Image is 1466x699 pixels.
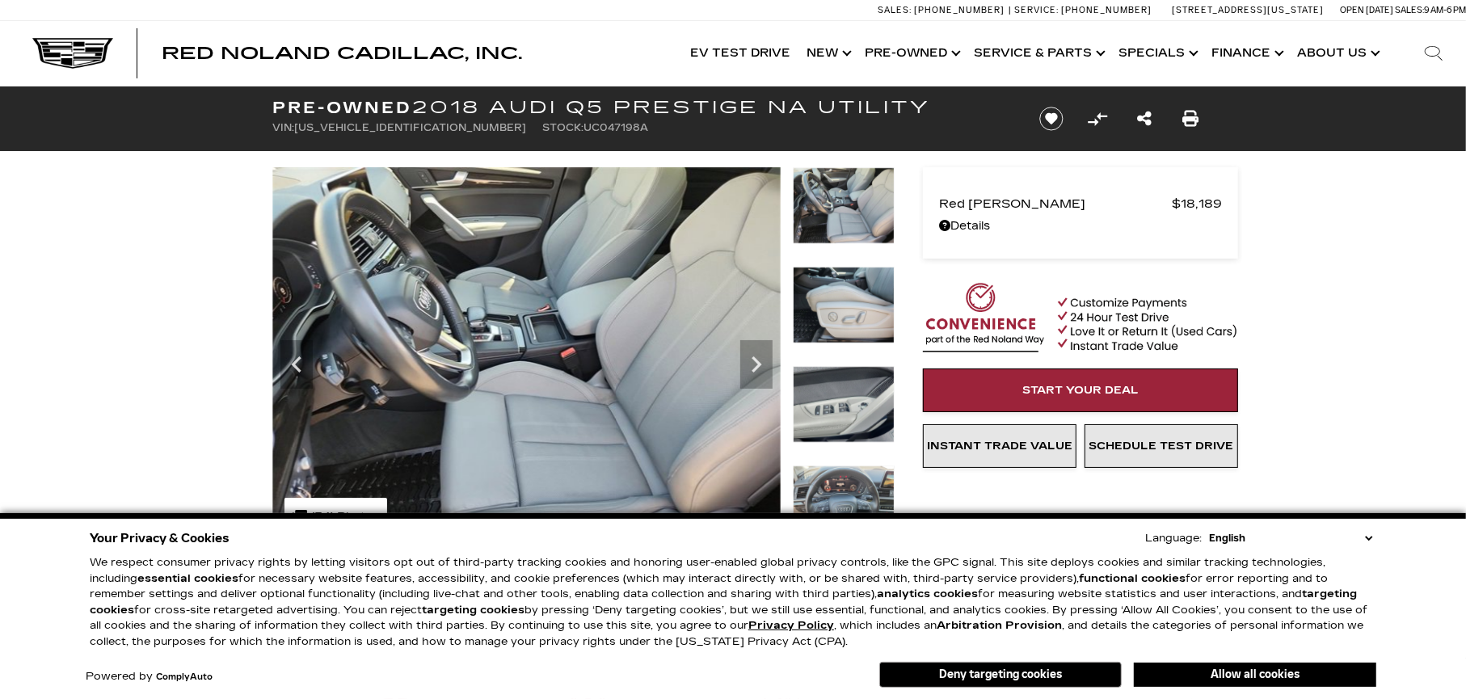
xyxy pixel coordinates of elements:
[1145,533,1202,544] div: Language:
[583,122,648,133] span: UC047198A
[1009,6,1156,15] a: Service: [PHONE_NUMBER]
[923,368,1238,412] a: Start Your Deal
[272,99,1012,116] h1: 2018 Audi Q5 Prestige NA Utility
[1289,21,1385,86] a: About Us
[1034,106,1069,132] button: Save vehicle
[1182,107,1198,130] a: Print this Pre-Owned 2018 Audi Q5 Prestige NA Utility
[1061,5,1152,15] span: [PHONE_NUMBER]
[1014,5,1059,15] span: Service:
[1401,21,1466,86] div: Search
[272,122,294,133] span: VIN:
[1079,572,1186,585] strong: functional cookies
[914,5,1005,15] span: [PHONE_NUMBER]
[927,440,1072,453] span: Instant Trade Value
[542,122,583,133] span: Stock:
[878,6,1009,15] a: Sales: [PHONE_NUMBER]
[857,21,966,86] a: Pre-Owned
[1134,663,1376,687] button: Allow all cookies
[1085,107,1110,131] button: Compare Vehicle
[1395,5,1424,15] span: Sales:
[422,604,524,617] strong: targeting cookies
[1205,530,1376,546] select: Language Select
[793,366,895,443] img: Used 2018 Blue Audi Prestige image 12
[923,424,1076,468] a: Instant Trade Value
[939,215,1222,238] a: Details
[877,587,978,600] strong: analytics cookies
[1089,440,1234,453] span: Schedule Test Drive
[1203,21,1289,86] a: Finance
[937,619,1062,632] strong: Arbitration Provision
[793,267,895,343] img: Used 2018 Blue Audi Prestige image 11
[1340,5,1393,15] span: Open [DATE]
[32,38,113,69] img: Cadillac Dark Logo with Cadillac White Text
[90,587,1357,617] strong: targeting cookies
[1110,21,1203,86] a: Specials
[86,672,213,682] div: Powered by
[272,167,781,549] img: Used 2018 Blue Audi Prestige image 10
[1172,5,1324,15] a: [STREET_ADDRESS][US_STATE]
[156,672,213,682] a: ComplyAuto
[162,45,522,61] a: Red Noland Cadillac, Inc.
[272,98,412,117] strong: Pre-Owned
[1085,424,1238,468] a: Schedule Test Drive
[793,167,895,244] img: Used 2018 Blue Audi Prestige image 10
[280,340,313,389] div: Previous
[1424,5,1466,15] span: 9 AM-6 PM
[1022,384,1139,397] span: Start Your Deal
[939,192,1172,215] span: Red [PERSON_NAME]
[740,340,773,389] div: Next
[798,21,857,86] a: New
[294,122,526,133] span: [US_VEHICLE_IDENTIFICATION_NUMBER]
[1172,192,1222,215] span: $18,189
[748,619,834,632] u: Privacy Policy
[682,21,798,86] a: EV Test Drive
[793,465,895,542] img: Used 2018 Blue Audi Prestige image 13
[90,527,230,550] span: Your Privacy & Cookies
[162,44,522,63] span: Red Noland Cadillac, Inc.
[878,5,912,15] span: Sales:
[90,555,1376,650] p: We respect consumer privacy rights by letting visitors opt out of third-party tracking cookies an...
[879,662,1122,688] button: Deny targeting cookies
[1137,107,1152,130] a: Share this Pre-Owned 2018 Audi Q5 Prestige NA Utility
[939,192,1222,215] a: Red [PERSON_NAME] $18,189
[966,21,1110,86] a: Service & Parts
[284,498,387,537] div: (34) Photos
[137,572,238,585] strong: essential cookies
